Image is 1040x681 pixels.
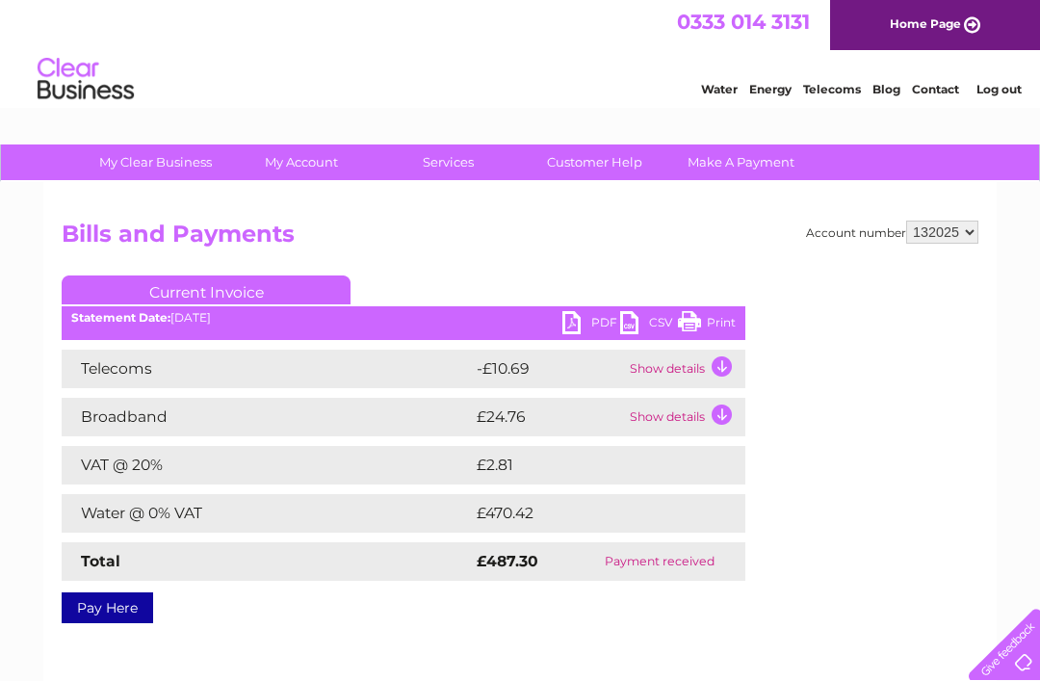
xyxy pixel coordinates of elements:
div: Clear Business is a trading name of Verastar Limited (registered in [GEOGRAPHIC_DATA] No. 3667643... [66,11,976,93]
div: [DATE] [62,311,745,325]
td: Show details [625,398,745,436]
a: Blog [872,82,900,96]
a: Telecoms [803,82,861,96]
a: Energy [749,82,792,96]
h2: Bills and Payments [62,221,978,257]
a: Log out [976,82,1022,96]
td: Telecoms [62,350,472,388]
td: Water @ 0% VAT [62,494,472,533]
a: Current Invoice [62,275,351,304]
a: Customer Help [515,144,674,180]
td: £24.76 [472,398,625,436]
a: 0333 014 3131 [677,10,810,34]
a: Pay Here [62,592,153,623]
td: £470.42 [472,494,711,533]
a: Contact [912,82,959,96]
td: £2.81 [472,446,698,485]
td: Broadband [62,398,472,436]
strong: Total [81,552,120,570]
div: Account number [806,221,978,244]
td: Show details [625,350,745,388]
img: logo.png [37,50,135,109]
a: Make A Payment [662,144,820,180]
a: Water [701,82,738,96]
a: PDF [562,311,620,339]
a: My Clear Business [76,144,235,180]
a: My Account [222,144,381,180]
td: VAT @ 20% [62,446,472,485]
a: Print [678,311,736,339]
a: Services [369,144,528,180]
a: CSV [620,311,678,339]
strong: £487.30 [477,552,538,570]
b: Statement Date: [71,310,170,325]
td: Payment received [574,542,745,581]
td: -£10.69 [472,350,625,388]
